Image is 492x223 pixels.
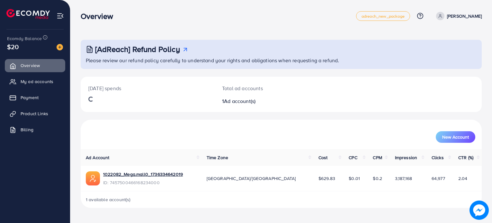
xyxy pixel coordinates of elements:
[222,98,307,104] h2: 1
[434,12,482,20] a: [PERSON_NAME]
[5,91,65,104] a: Payment
[5,107,65,120] a: Product Links
[5,59,65,72] a: Overview
[86,196,131,203] span: 1 available account(s)
[318,175,335,182] span: $629.83
[432,175,445,182] span: 64,977
[349,175,360,182] span: $0.01
[103,179,183,186] span: ID: 7457500466168234000
[57,12,64,20] img: menu
[86,171,100,185] img: ic-ads-acc.e4c84228.svg
[5,75,65,88] a: My ad accounts
[95,45,180,54] h3: [AdReach] Refund Policy
[21,94,39,101] span: Payment
[373,175,382,182] span: $0.2
[5,123,65,136] a: Billing
[318,154,328,161] span: Cost
[436,131,475,143] button: New Account
[86,56,478,64] p: Please review our refund policy carefully to understand your rights and obligations when requesti...
[6,9,50,19] img: logo
[21,126,33,133] span: Billing
[207,154,228,161] span: Time Zone
[57,44,63,50] img: image
[21,78,53,85] span: My ad accounts
[356,11,410,21] a: adreach_new_package
[21,62,40,69] span: Overview
[21,110,48,117] span: Product Links
[81,12,118,21] h3: Overview
[458,175,468,182] span: 2.04
[7,42,19,51] span: $20
[373,154,382,161] span: CPM
[224,98,255,105] span: Ad account(s)
[88,84,207,92] p: [DATE] spends
[86,154,110,161] span: Ad Account
[7,35,42,42] span: Ecomdy Balance
[432,154,444,161] span: Clicks
[458,154,473,161] span: CTR (%)
[222,84,307,92] p: Total ad accounts
[362,14,405,18] span: adreach_new_package
[447,12,482,20] p: [PERSON_NAME]
[349,154,357,161] span: CPC
[395,154,417,161] span: Impression
[470,201,489,220] img: image
[442,135,469,139] span: New Account
[207,175,296,182] span: [GEOGRAPHIC_DATA]/[GEOGRAPHIC_DATA]
[395,175,412,182] span: 3,187,168
[103,171,183,177] a: 1022082_Mega.mall0_1736334642019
